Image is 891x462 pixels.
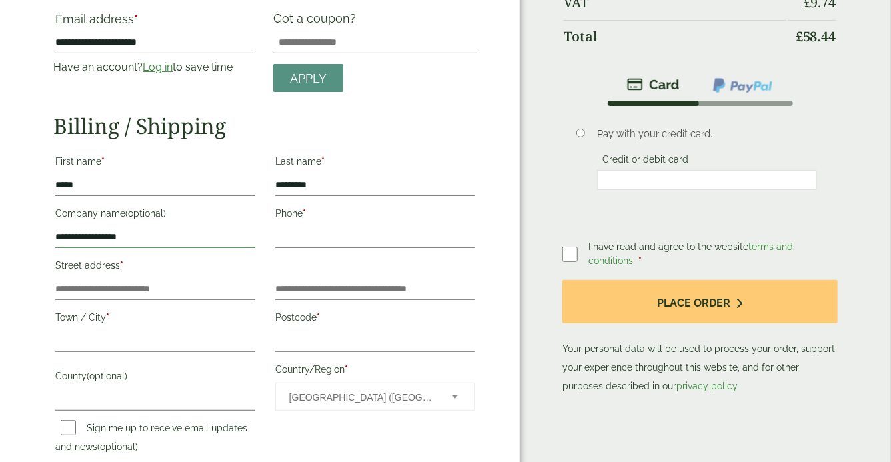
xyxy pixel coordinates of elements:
a: Apply [273,64,343,93]
img: ppcp-gateway.png [712,77,774,94]
abbr: required [317,312,320,323]
a: Log in [143,61,173,73]
label: Street address [55,256,255,279]
label: Country/Region [275,360,476,383]
img: stripe.png [627,77,680,93]
label: Town / City [55,308,255,331]
span: (optional) [87,371,127,381]
th: Total [564,20,786,53]
p: Your personal data will be used to process your order, support your experience throughout this we... [562,280,838,395]
label: County [55,367,255,389]
label: Got a coupon? [273,11,361,32]
label: Postcode [275,308,476,331]
iframe: Secure card payment input frame [601,174,813,186]
label: Credit or debit card [597,154,694,169]
abbr: required [303,208,306,219]
span: I have read and agree to the website [588,241,793,266]
span: (optional) [125,208,166,219]
label: Email address [55,13,255,32]
abbr: required [120,260,123,271]
span: £ [796,27,803,45]
p: Pay with your credit card. [597,127,817,141]
label: Phone [275,204,476,227]
abbr: required [345,364,348,375]
abbr: required [101,156,105,167]
button: Place order [562,280,838,323]
label: Sign me up to receive email updates and news [55,423,247,456]
label: Company name [55,204,255,227]
span: Apply [290,71,327,86]
p: Have an account? to save time [53,59,257,75]
h2: Billing / Shipping [53,113,477,139]
span: United Kingdom (UK) [289,383,435,411]
span: (optional) [97,441,138,452]
abbr: required [638,255,642,266]
abbr: required [106,312,109,323]
span: Country/Region [275,383,476,411]
abbr: required [134,12,138,26]
abbr: required [321,156,325,167]
a: privacy policy [676,381,737,391]
label: Last name [275,152,476,175]
input: Sign me up to receive email updates and news(optional) [61,420,76,435]
label: First name [55,152,255,175]
bdi: 58.44 [796,27,836,45]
